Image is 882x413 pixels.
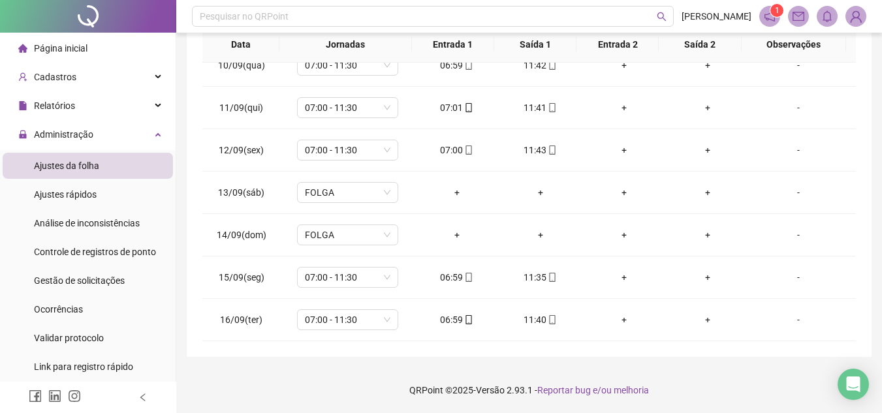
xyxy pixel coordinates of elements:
div: + [509,185,572,200]
div: 11:41 [509,100,572,115]
span: 07:00 - 11:30 [305,98,390,117]
div: + [593,100,655,115]
div: - [760,185,837,200]
div: + [676,100,739,115]
sup: 1 [770,4,783,17]
div: + [593,143,655,157]
div: - [760,270,837,284]
span: Cadastros [34,72,76,82]
span: Observações [752,37,836,52]
div: 11:35 [509,270,572,284]
span: FOLGA [305,183,390,202]
div: + [593,58,655,72]
div: + [593,185,655,200]
th: Data [202,27,279,63]
div: - [760,100,837,115]
span: Controle de registros de ponto [34,247,156,257]
span: 1 [775,6,780,15]
div: Open Intercom Messenger [838,369,869,400]
span: Gestão de solicitações [34,275,125,286]
span: 07:00 - 11:30 [305,140,390,160]
span: 14/09(dom) [217,230,266,240]
div: 06:59 [426,270,488,284]
div: - [760,58,837,72]
span: mobile [546,273,557,282]
span: 11/09(qui) [219,102,263,113]
div: 07:01 [426,100,488,115]
span: 07:00 - 11:30 [305,55,390,75]
div: + [676,143,739,157]
div: + [509,228,572,242]
span: facebook [29,390,42,403]
div: - [760,143,837,157]
span: mobile [463,315,473,324]
span: user-add [18,72,27,82]
span: 07:00 - 11:30 [305,268,390,287]
footer: QRPoint © 2025 - 2.93.1 - [176,367,882,413]
span: mobile [546,145,557,155]
span: lock [18,130,27,139]
div: + [593,228,655,242]
span: Ajustes da folha [34,161,99,171]
span: FOLGA [305,225,390,245]
th: Entrada 1 [412,27,494,63]
span: Análise de inconsistências [34,218,140,228]
span: Link para registro rápido [34,361,133,372]
th: Observações [742,27,846,63]
div: 06:59 [426,313,488,327]
div: 07:00 [426,143,488,157]
span: instagram [68,390,81,403]
span: left [138,393,148,402]
th: Entrada 2 [576,27,659,63]
span: home [18,44,27,53]
span: file [18,101,27,110]
span: Página inicial [34,43,87,54]
th: Saída 2 [659,27,741,63]
span: mobile [463,145,473,155]
span: notification [764,10,776,22]
span: 13/09(sáb) [218,187,264,198]
span: Ajustes rápidos [34,189,97,200]
span: 15/09(seg) [219,272,264,283]
div: 11:42 [509,58,572,72]
th: Jornadas [279,27,412,63]
span: 07:00 - 11:30 [305,310,390,329]
div: + [676,185,739,200]
div: + [676,228,739,242]
span: mobile [546,103,557,112]
span: Versão [476,385,505,395]
span: Reportar bug e/ou melhoria [537,385,649,395]
span: mobile [546,315,557,324]
span: mail [793,10,804,22]
span: mobile [463,103,473,112]
span: mobile [546,61,557,70]
span: search [657,12,667,22]
th: Saída 1 [494,27,576,63]
img: 90425 [846,7,866,26]
span: 10/09(qua) [218,60,265,70]
span: 12/09(sex) [219,145,264,155]
span: Administração [34,129,93,140]
div: - [760,228,837,242]
div: + [676,270,739,284]
span: Relatórios [34,100,75,111]
div: + [676,58,739,72]
div: + [426,185,488,200]
span: Ocorrências [34,304,83,314]
div: 06:59 [426,58,488,72]
span: Validar protocolo [34,333,104,343]
div: + [676,313,739,327]
div: - [760,313,837,327]
span: [PERSON_NAME] [682,9,751,23]
div: 11:40 [509,313,572,327]
div: 11:43 [509,143,572,157]
span: 16/09(ter) [220,314,262,325]
span: mobile [463,273,473,282]
div: + [426,228,488,242]
div: + [593,270,655,284]
span: bell [821,10,833,22]
span: mobile [463,61,473,70]
div: + [593,313,655,327]
span: linkedin [48,390,61,403]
